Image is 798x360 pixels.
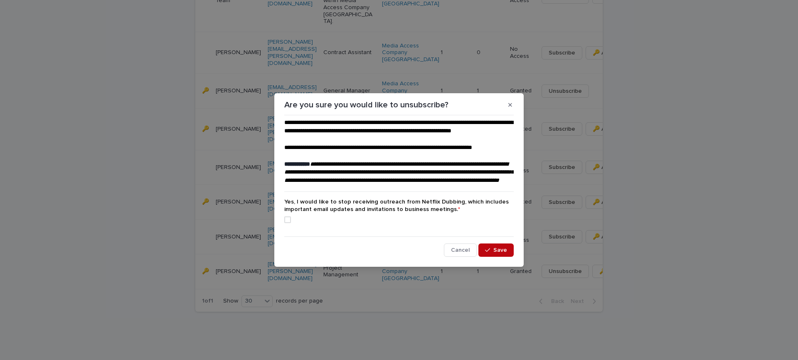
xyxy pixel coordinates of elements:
button: Save [478,243,514,257]
span: Cancel [451,247,470,253]
span: Yes, I would like to stop receiving outreach from Netflix Dubbing, which includes important email... [284,199,509,212]
p: Are you sure you would like to unsubscribe? [284,100,448,110]
button: Cancel [444,243,477,257]
span: Save [493,247,507,253]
